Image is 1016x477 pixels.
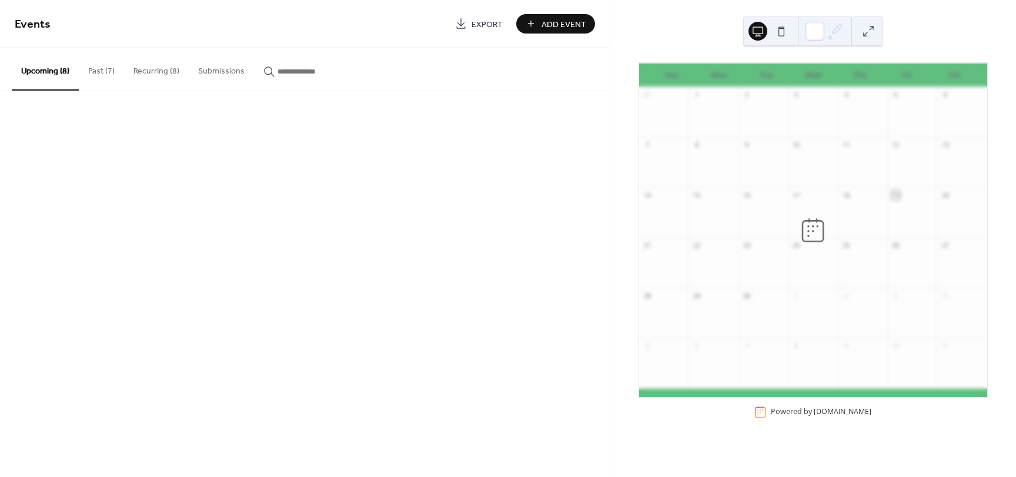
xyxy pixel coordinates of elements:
div: 15 [692,191,701,199]
div: 31 [643,91,651,99]
div: 13 [941,141,950,149]
div: 6 [692,341,701,350]
div: 27 [941,241,950,250]
div: Tue [743,64,790,87]
div: 19 [891,191,900,199]
div: 1 [792,291,801,300]
div: 5 [643,341,651,350]
a: Export [446,14,512,34]
div: Sat [931,64,978,87]
div: 6 [941,91,950,99]
div: 28 [643,291,651,300]
div: 25 [841,241,850,250]
div: 9 [742,141,751,149]
div: Mon [696,64,743,87]
span: Add Event [542,18,586,31]
div: 30 [742,291,751,300]
button: Recurring (8) [124,48,189,89]
div: 7 [742,341,751,350]
a: [DOMAIN_NAME] [814,407,871,417]
div: 10 [792,141,801,149]
div: 8 [792,341,801,350]
div: Thu [837,64,884,87]
div: 5 [891,91,900,99]
div: 16 [742,191,751,199]
div: 8 [692,141,701,149]
div: 20 [941,191,950,199]
div: 24 [792,241,801,250]
div: 10 [891,341,900,350]
div: 1 [692,91,701,99]
div: 4 [941,291,950,300]
div: 3 [891,291,900,300]
div: 2 [841,291,850,300]
div: 26 [891,241,900,250]
button: Past (7) [79,48,124,89]
div: Sun [649,64,696,87]
div: 12 [891,141,900,149]
div: Powered by [771,407,871,417]
div: Fri [884,64,931,87]
div: 23 [742,241,751,250]
div: 18 [841,191,850,199]
div: 11 [941,341,950,350]
div: 21 [643,241,651,250]
button: Upcoming (8) [12,48,79,91]
span: Export [472,18,503,31]
div: 7 [643,141,651,149]
div: 17 [792,191,801,199]
div: 3 [792,91,801,99]
span: Events [15,13,51,36]
button: Submissions [189,48,254,89]
div: 2 [742,91,751,99]
div: 9 [841,341,850,350]
div: 29 [692,291,701,300]
div: 4 [841,91,850,99]
div: 22 [692,241,701,250]
div: 11 [841,141,850,149]
button: Add Event [516,14,595,34]
div: Wed [790,64,837,87]
div: 14 [643,191,651,199]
